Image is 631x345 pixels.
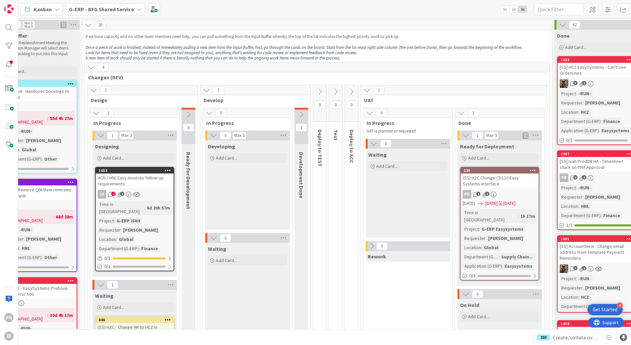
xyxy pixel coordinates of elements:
span: 0 [472,290,483,298]
div: Easysystems [600,127,631,134]
div: Project [98,217,114,224]
div: [DATE] [503,200,515,207]
div: Time in [GEOGRAPHIC_DATA] [98,201,144,215]
div: Department (G-ERP) [98,245,139,252]
span: 1 [213,86,224,94]
span: [DATE] [485,200,498,207]
span: 1 [476,192,481,196]
div: HCZ [579,108,591,116]
div: Project [560,90,576,97]
div: Requester [98,226,120,234]
span: 2x [509,6,518,13]
span: : [116,236,117,243]
span: Add Card... [468,155,489,161]
div: Time in [GEOGRAPHIC_DATA] [1,111,47,126]
div: 238 [461,168,539,173]
span: 2 [111,192,116,196]
span: 1 [472,132,483,139]
div: [PERSON_NAME] [486,235,525,242]
span: Ready for Deployment [460,143,514,150]
div: PR [4,313,14,322]
span: Deploy to ACC [349,130,355,163]
p: If we have capacity and no other team members need help, you can pull something from the Input Bu... [85,34,549,39]
span: : [582,99,583,106]
div: Max 6 [24,25,33,28]
div: PR [560,173,568,182]
span: 1x [500,6,509,13]
div: Max 3 [234,134,245,137]
div: G-ERP Easysystems [480,225,525,233]
span: Design [91,97,189,103]
span: : [599,127,600,134]
span: Kanban [34,5,52,13]
span: : [19,245,20,252]
div: Supply Chain... [500,253,535,260]
div: -RUN- [18,325,33,332]
div: Department (G-ERP) [560,212,601,219]
div: (SS) HZC - Change HK to HCZ in Easysystems? [96,323,174,337]
div: H [4,331,14,341]
span: Waiting [95,292,114,299]
div: Department (G-ERP) [1,254,42,261]
span: 0/3 [469,272,476,279]
span: : [582,284,583,291]
span: Waiting [208,246,226,252]
span: 2 [582,81,586,85]
span: : [578,108,579,116]
span: : [502,262,503,270]
span: 0 [216,109,227,117]
span: : [139,245,140,252]
a: 238(SS) HZC Change CD110 Easy Systems interfacePR[DATE][DATE][DATE]Time in [GEOGRAPHIC_DATA]:1h 3... [460,167,539,281]
div: Min 3 [24,21,32,25]
div: Location [560,108,578,116]
div: [PERSON_NAME] [583,193,622,201]
div: Project [560,275,576,282]
div: [PERSON_NAME] [24,235,63,243]
span: : [53,213,54,220]
div: Application (G-ERP) [463,262,502,270]
span: Add Card... [468,314,489,320]
div: -RUN- [577,90,592,97]
div: 333 [537,334,550,340]
span: : [42,254,43,261]
div: Location [560,203,578,210]
div: Department (G-ERP) [463,253,499,260]
div: HNL [579,203,591,210]
div: Application (G-ERP) [560,127,599,134]
div: Requester [560,193,582,201]
span: 0 [330,101,341,109]
span: 0/2 [104,263,111,270]
span: 1 [120,192,124,196]
div: Other [43,155,59,163]
b: G-ERP - BFG Shared Service [69,6,134,13]
div: 1653 [96,168,174,173]
div: ID [98,190,106,199]
div: 4 [617,302,623,308]
span: Add Card... [216,257,237,263]
div: Time in [GEOGRAPHIC_DATA] [1,308,47,323]
span: : [485,235,486,242]
div: 1653HCN / HNL Easy invoices follow-up requirements [96,168,174,188]
span: : [576,275,577,282]
span: 2 [100,86,111,94]
span: 2 [103,109,114,117]
span: 1 [373,86,384,94]
span: : [23,137,24,144]
div: 68d 28m [54,213,75,220]
span: : [120,226,121,234]
div: 765 [2,180,77,185]
span: Designing [95,143,119,150]
span: 2 [582,266,586,270]
div: G-ERP ISAH [115,217,142,224]
div: -RUN- [18,226,33,233]
em: Look for items that need to be fixed (even if they are not assigned to you), anything that’s wait... [85,50,357,56]
span: : [481,244,482,251]
span: Changes (DEV) [88,74,541,81]
span: : [601,118,602,125]
div: Finance [602,212,622,219]
span: : [19,146,20,153]
div: 1103 [2,82,77,86]
span: 0 / 1 [104,255,111,262]
span: Done [458,120,536,126]
span: : [47,115,48,122]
